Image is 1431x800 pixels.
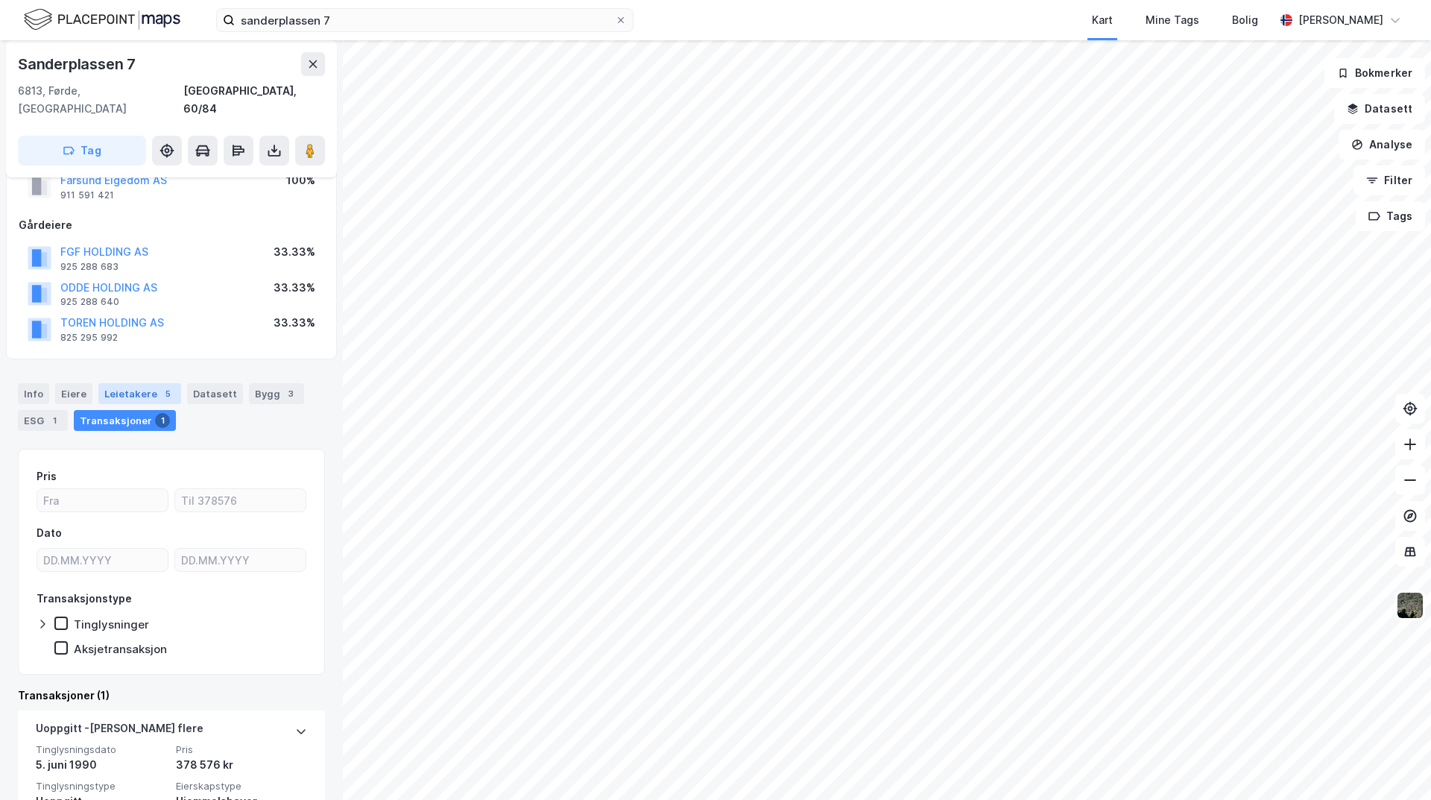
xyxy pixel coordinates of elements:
input: DD.MM.YYYY [37,549,168,571]
div: Mine Tags [1146,11,1199,29]
img: 9k= [1396,591,1424,620]
span: Tinglysningsdato [36,743,167,756]
input: Fra [37,489,168,511]
div: Transaksjonstype [37,590,132,608]
div: 33.33% [274,243,315,261]
div: 100% [286,171,315,189]
div: 925 288 640 [60,296,119,308]
button: Tags [1356,201,1425,231]
div: 1 [47,413,62,428]
input: Søk på adresse, matrikkel, gårdeiere, leietakere eller personer [235,9,615,31]
div: Aksjetransaksjon [74,642,167,656]
input: Til 378576 [175,489,306,511]
span: Pris [176,743,307,756]
button: Datasett [1334,94,1425,124]
div: Info [18,383,49,404]
div: Uoppgitt - [PERSON_NAME] flere [36,719,203,743]
div: Gårdeiere [19,216,324,234]
div: Pris [37,467,57,485]
iframe: Chat Widget [1356,728,1431,800]
div: Dato [37,524,62,542]
div: Eiere [55,383,92,404]
div: Datasett [187,383,243,404]
div: [GEOGRAPHIC_DATA], 60/84 [183,82,325,118]
img: logo.f888ab2527a4732fd821a326f86c7f29.svg [24,7,180,33]
div: 33.33% [274,279,315,297]
div: Kontrollprogram for chat [1356,728,1431,800]
span: Tinglysningstype [36,780,167,793]
div: 3 [283,386,298,401]
div: 5 [160,386,175,401]
div: 1 [155,413,170,428]
input: DD.MM.YYYY [175,549,306,571]
div: Sanderplassen 7 [18,52,139,76]
div: 5. juni 1990 [36,756,167,774]
div: 911 591 421 [60,189,114,201]
div: 925 288 683 [60,261,119,273]
button: Filter [1353,166,1425,195]
button: Bokmerker [1324,58,1425,88]
div: Leietakere [98,383,181,404]
span: Eierskapstype [176,780,307,793]
div: Transaksjoner (1) [18,687,325,705]
div: 6813, Førde, [GEOGRAPHIC_DATA] [18,82,183,118]
div: Bolig [1232,11,1258,29]
div: Tinglysninger [74,617,149,632]
div: 33.33% [274,314,315,332]
button: Analyse [1339,130,1425,160]
button: Tag [18,136,146,166]
div: 378 576 kr [176,756,307,774]
div: Kart [1092,11,1113,29]
div: ESG [18,410,68,431]
div: Transaksjoner [74,410,176,431]
div: 825 295 992 [60,332,118,344]
div: [PERSON_NAME] [1298,11,1383,29]
div: Bygg [249,383,304,404]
